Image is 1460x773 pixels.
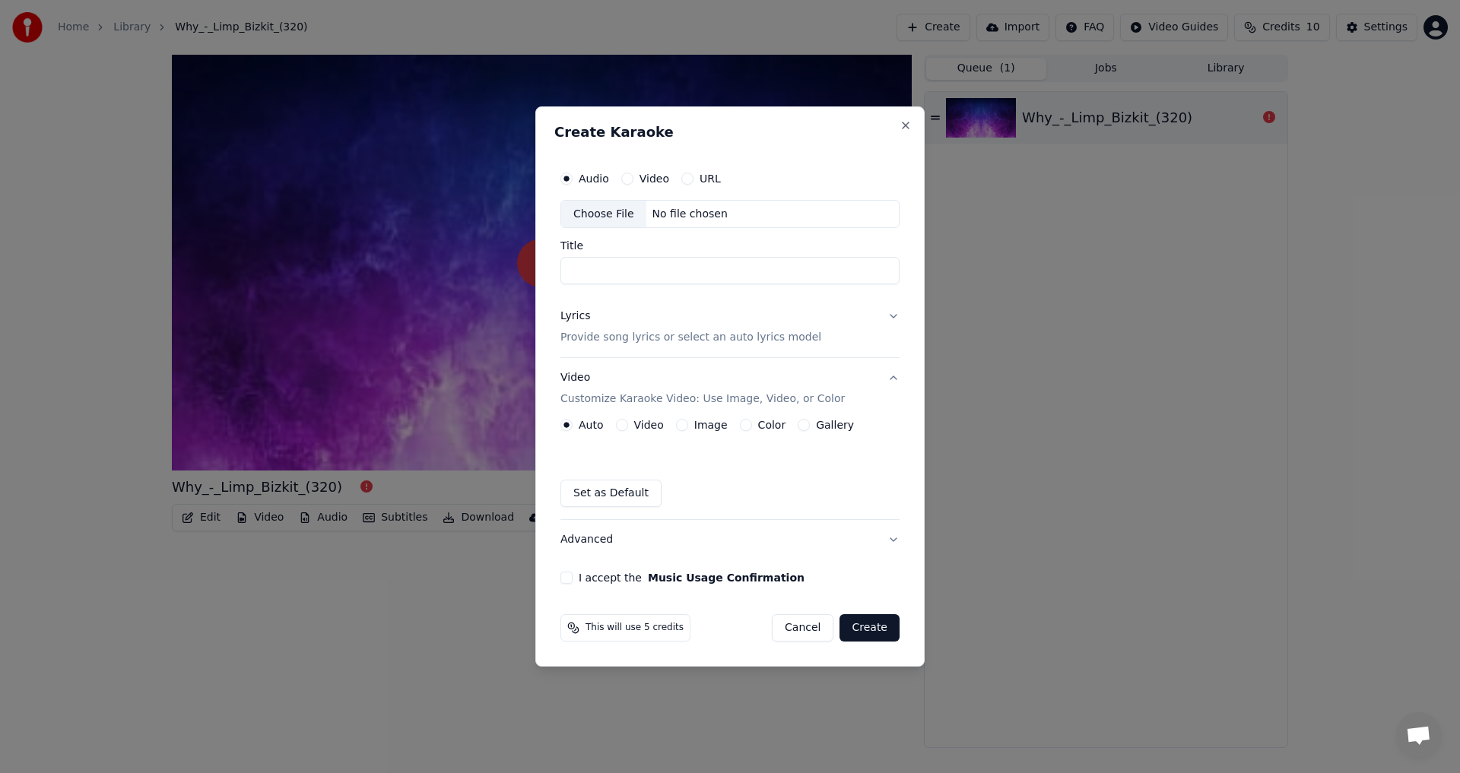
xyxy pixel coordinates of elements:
[560,520,900,559] button: Advanced
[560,309,590,325] div: Lyrics
[694,420,728,430] label: Image
[579,572,805,583] label: I accept the
[579,173,609,184] label: Audio
[560,480,662,507] button: Set as Default
[560,297,900,358] button: LyricsProvide song lyrics or select an auto lyrics model
[816,420,854,430] label: Gallery
[700,173,721,184] label: URL
[772,614,833,642] button: Cancel
[839,614,900,642] button: Create
[560,371,845,407] div: Video
[634,420,664,430] label: Video
[560,391,845,407] p: Customize Karaoke Video: Use Image, Video, or Color
[560,241,900,252] label: Title
[560,419,900,519] div: VideoCustomize Karaoke Video: Use Image, Video, or Color
[640,173,669,184] label: Video
[586,622,684,634] span: This will use 5 credits
[560,331,821,346] p: Provide song lyrics or select an auto lyrics model
[560,359,900,420] button: VideoCustomize Karaoke Video: Use Image, Video, or Color
[579,420,604,430] label: Auto
[758,420,786,430] label: Color
[648,572,805,583] button: I accept the
[561,201,646,228] div: Choose File
[554,125,906,139] h2: Create Karaoke
[646,207,734,222] div: No file chosen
